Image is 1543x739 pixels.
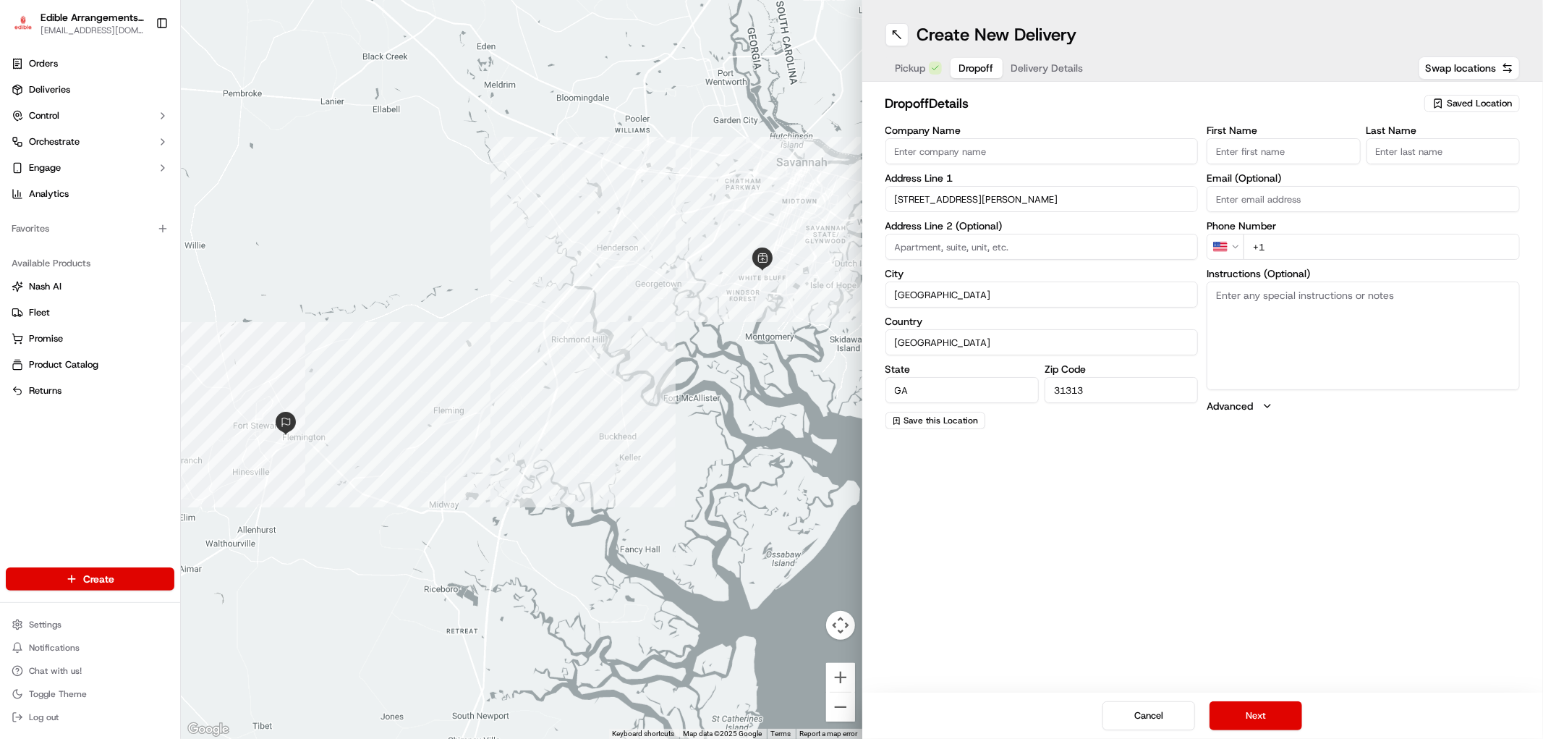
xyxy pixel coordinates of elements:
input: Enter email address [1207,186,1520,212]
a: Fleet [12,306,169,319]
span: Chat with us! [29,665,82,677]
input: Apartment, suite, unit, etc. [885,234,1199,260]
button: Zoom out [826,693,855,722]
button: Fleet [6,301,174,324]
span: Map data ©2025 Google [684,730,762,738]
button: Cancel [1102,701,1195,730]
button: Edible Arrangements - Savannah, GAEdible Arrangements - [GEOGRAPHIC_DATA], [GEOGRAPHIC_DATA][EMAI... [6,6,150,41]
button: Map camera controls [826,611,855,640]
button: Next [1210,701,1302,730]
button: Toggle Theme [6,684,174,704]
a: Returns [12,384,169,397]
button: Product Catalog [6,353,174,376]
span: Analytics [29,187,69,200]
span: Promise [29,332,63,345]
span: Returns [29,384,61,397]
span: Log out [29,711,59,723]
input: Enter address [885,186,1199,212]
p: Welcome 👋 [14,58,263,81]
input: Enter state [885,377,1039,403]
span: Deliveries [29,83,70,96]
button: Swap locations [1419,56,1520,80]
label: Address Line 1 [885,173,1199,183]
a: 💻API Documentation [116,204,238,230]
h2: dropoff Details [885,93,1416,114]
label: Email (Optional) [1207,173,1520,183]
img: Google [184,720,232,739]
a: Terms (opens in new tab) [771,730,791,738]
span: Delivery Details [1011,61,1084,75]
label: Address Line 2 (Optional) [885,221,1199,231]
img: Nash [14,14,43,43]
input: Got a question? Start typing here... [38,93,260,109]
div: Start new chat [49,138,237,153]
a: Deliveries [6,78,174,101]
button: Returns [6,379,174,402]
a: Promise [12,332,169,345]
span: Product Catalog [29,358,98,371]
a: Analytics [6,182,174,206]
a: 📗Knowledge Base [9,204,116,230]
button: Nash AI [6,275,174,298]
button: Promise [6,327,174,350]
span: Pickup [896,61,926,75]
label: City [885,269,1199,279]
button: Saved Location [1424,93,1520,114]
label: First Name [1207,125,1360,135]
div: 📗 [14,211,26,223]
label: Company Name [885,125,1199,135]
span: Saved Location [1447,97,1512,110]
span: Save this Location [904,415,979,426]
button: Orchestrate [6,130,174,153]
button: Keyboard shortcuts [613,729,675,739]
button: Advanced [1207,399,1520,413]
span: Pylon [144,245,175,256]
label: Country [885,316,1199,326]
a: Product Catalog [12,358,169,371]
input: Enter last name [1366,138,1520,164]
button: Settings [6,615,174,635]
a: Nash AI [12,280,169,293]
h1: Create New Delivery [917,23,1077,46]
label: Phone Number [1207,221,1520,231]
span: Orders [29,57,58,70]
label: Zip Code [1045,364,1198,374]
img: 1736555255976-a54dd68f-1ca7-489b-9aae-adbdc363a1c4 [14,138,41,164]
button: Notifications [6,638,174,658]
button: Edible Arrangements - [GEOGRAPHIC_DATA], [GEOGRAPHIC_DATA] [41,10,144,25]
label: Last Name [1366,125,1520,135]
a: Orders [6,52,174,75]
button: Create [6,567,174,591]
span: Dropoff [959,61,994,75]
div: Favorites [6,217,174,240]
span: Knowledge Base [29,210,111,224]
button: Start new chat [246,143,263,160]
input: Enter company name [885,138,1199,164]
span: Settings [29,619,61,630]
button: Engage [6,156,174,180]
button: Save this Location [885,412,985,429]
button: Zoom in [826,663,855,692]
input: Enter zip code [1045,377,1198,403]
button: Control [6,104,174,127]
button: Chat with us! [6,661,174,681]
button: [EMAIL_ADDRESS][DOMAIN_NAME] [41,25,144,36]
input: Enter country [885,329,1199,355]
a: Report a map error [800,730,858,738]
span: Fleet [29,306,50,319]
label: State [885,364,1039,374]
span: Create [83,572,114,586]
span: Swap locations [1425,61,1496,75]
input: Enter city [885,282,1199,308]
label: Advanced [1207,399,1253,413]
span: Control [29,109,59,122]
input: Enter first name [1207,138,1360,164]
span: Toggle Theme [29,688,87,700]
div: 💻 [122,211,134,223]
span: Engage [29,161,61,174]
span: Orchestrate [29,135,80,148]
div: We're available if you need us! [49,153,183,164]
label: Instructions (Optional) [1207,269,1520,279]
input: Enter phone number [1244,234,1520,260]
